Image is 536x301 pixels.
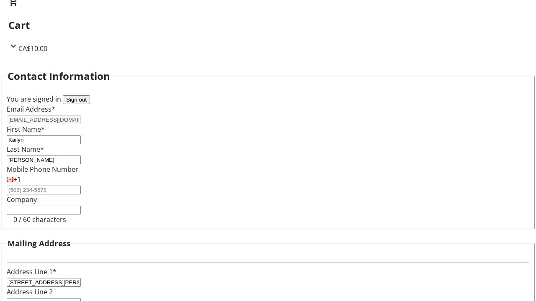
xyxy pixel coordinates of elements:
[7,278,81,287] input: Address
[7,287,53,296] label: Address Line 2
[8,18,528,33] h2: Cart
[63,95,90,104] button: Sign out
[7,94,529,104] div: You are signed in.
[18,44,47,53] span: CA$10.00
[7,267,57,276] label: Address Line 1*
[7,165,78,174] label: Mobile Phone Number
[8,69,110,84] h2: Contact Information
[7,125,45,134] label: First Name*
[7,105,55,114] label: Email Address*
[13,215,66,224] tr-character-limit: 0 / 60 characters
[8,237,70,249] h3: Mailing Address
[7,186,81,194] input: (506) 234-5678
[7,145,44,154] label: Last Name*
[7,195,37,204] label: Company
